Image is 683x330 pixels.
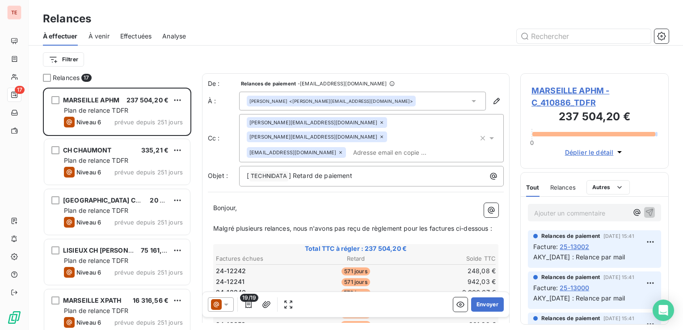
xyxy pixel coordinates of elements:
[403,266,496,276] td: 248,08 €
[341,321,371,329] span: 493 jours
[53,73,80,82] span: Relances
[565,148,614,157] span: Déplier le détail
[114,219,183,226] span: prévue depuis 251 jours
[541,273,600,281] span: Relances de paiement
[403,320,496,330] td: 801,29 €
[89,32,110,41] span: À venir
[653,300,674,321] div: Open Intercom Messenger
[249,134,377,140] span: [PERSON_NAME][EMAIL_ADDRESS][DOMAIN_NAME]
[63,296,121,304] span: MARSEILLE XPATH
[114,269,183,276] span: prévue depuis 251 jours
[216,320,245,329] span: 24-12353
[208,97,239,106] label: À :
[247,172,249,179] span: [
[403,254,496,263] th: Solde TTC
[526,184,540,191] span: Tout
[64,307,128,314] span: Plan de relance TDFR
[249,98,287,104] span: [PERSON_NAME]
[43,11,91,27] h3: Relances
[63,96,119,104] span: MARSEILLE APHM
[162,32,186,41] span: Analyse
[76,219,101,226] span: Niveau 6
[531,85,658,109] span: MARSEILLE APHM - C_410886_TDFR
[216,288,246,297] span: 24-12240
[208,134,239,143] label: Cc :
[533,253,625,261] span: AKY_[DATE] : Relance par mail
[215,254,308,263] th: Factures échues
[150,196,187,204] span: 20 227,80 €
[76,269,101,276] span: Niveau 6
[126,96,169,104] span: 237 504,20 €
[403,277,496,287] td: 942,03 €
[43,52,84,67] button: Filtrer
[586,180,630,195] button: Autres
[517,29,651,43] input: Rechercher
[560,283,589,292] span: 25-13000
[341,289,371,297] span: 570 jours
[249,150,336,155] span: [EMAIL_ADDRESS][DOMAIN_NAME]
[76,118,101,126] span: Niveau 6
[341,278,370,286] span: 571 jours
[133,296,169,304] span: 16 316,56 €
[7,5,21,20] div: TE
[603,233,634,239] span: [DATE] 15:41
[213,204,237,212] span: Bonjour,
[216,277,245,286] span: 24-12241
[289,172,352,179] span: ] Retard de paiement
[249,98,413,104] div: <[PERSON_NAME][EMAIL_ADDRESS][DOMAIN_NAME]>
[43,32,78,41] span: À effectuer
[533,294,625,302] span: AKY_[DATE] : Relance par mail
[241,81,296,86] span: Relances de paiement
[64,157,128,164] span: Plan de relance TDFR
[550,184,576,191] span: Relances
[216,267,246,275] span: 24-12242
[603,275,634,280] span: [DATE] 15:41
[120,32,152,41] span: Effectuées
[208,79,239,88] span: De :
[541,232,600,240] span: Relances de paiement
[7,310,21,325] img: Logo LeanPay
[560,242,589,251] span: 25-13002
[114,319,183,326] span: prévue depuis 251 jours
[603,316,634,321] span: [DATE] 15:41
[215,244,497,253] span: Total TTC à régler : 237 504,20 €
[64,106,128,114] span: Plan de relance TDFR
[81,74,91,82] span: 17
[141,246,176,254] span: 75 161,04 €
[298,81,387,86] span: - [EMAIL_ADDRESS][DOMAIN_NAME]
[64,207,128,214] span: Plan de relance TDFR
[249,171,288,182] span: TECHNIDATA
[76,169,101,176] span: Niveau 6
[15,86,25,94] span: 17
[208,172,228,179] span: Objet :
[531,109,658,127] h3: 237 504,20 €
[213,224,492,232] span: Malgré plusieurs relances, nous n'avons pas reçu de règlement pour les factures ci-dessous :
[114,118,183,126] span: prévue depuis 251 jours
[533,242,558,251] span: Facture :
[533,283,558,292] span: Facture :
[530,139,534,146] span: 0
[403,288,496,297] td: 2 006,67 €
[114,169,183,176] span: prévue depuis 251 jours
[43,88,191,330] div: grid
[141,146,169,154] span: 335,21 €
[562,147,627,157] button: Déplier le détail
[541,314,600,322] span: Relances de paiement
[249,120,377,125] span: [PERSON_NAME][EMAIL_ADDRESS][DOMAIN_NAME]
[63,246,153,254] span: LISIEUX CH [PERSON_NAME]
[240,294,258,302] span: 19/19
[341,267,370,275] span: 571 jours
[76,319,101,326] span: Niveau 6
[63,146,112,154] span: CH CHAUMONT
[309,254,402,263] th: Retard
[471,297,504,312] button: Envoyer
[64,257,128,264] span: Plan de relance TDFR
[350,146,453,159] input: Adresse email en copie ...
[63,196,222,204] span: [GEOGRAPHIC_DATA] CHR DE [GEOGRAPHIC_DATA]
